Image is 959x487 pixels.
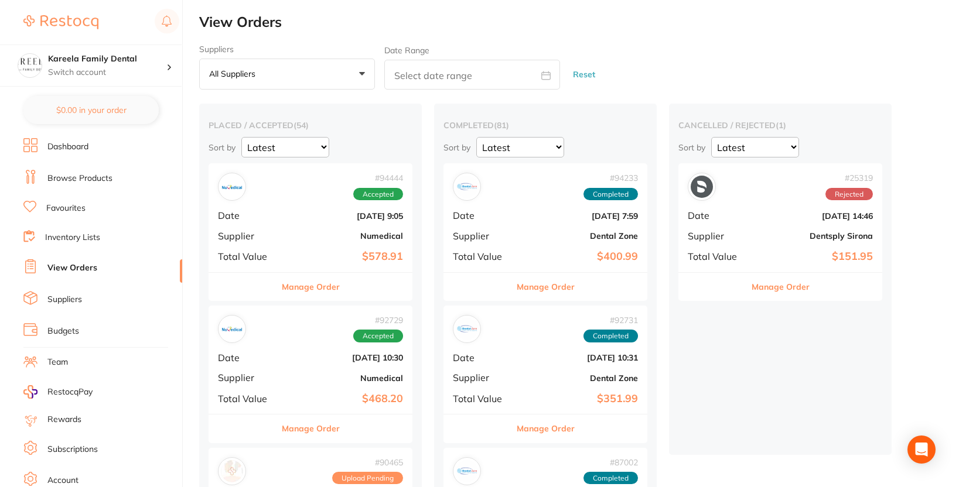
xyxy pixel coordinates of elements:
img: Adam Dental [221,460,243,482]
a: Team [47,356,68,368]
img: Numedical [221,318,243,340]
img: Dental Zone [456,460,478,482]
span: Total Value [218,251,277,262]
span: Total Value [688,251,746,262]
span: # 92729 [353,315,403,325]
h2: View Orders [199,14,959,30]
a: Account [47,475,79,486]
span: Date [453,210,511,221]
span: Supplier [218,372,277,383]
button: $0.00 in your order [23,96,159,124]
b: [DATE] 10:31 [521,353,638,362]
span: Date [218,210,277,221]
a: Browse Products [47,173,112,184]
a: Restocq Logo [23,9,98,36]
label: Date Range [384,46,429,55]
a: Inventory Lists [45,232,100,243]
img: Kareela Family Dental [18,54,42,77]
img: Dental Zone [456,176,478,198]
span: Completed [583,330,638,342]
b: [DATE] 10:30 [286,353,403,362]
span: Date [688,210,746,221]
b: [DATE] 9:05 [286,211,403,221]
span: Supplier [218,231,277,241]
a: Suppliers [47,294,82,306]
button: Manage Order [752,273,810,301]
p: Switch account [48,67,166,78]
span: Supplier [688,231,746,241]
button: Manage Order [282,414,340,443]
span: # 90465 [332,458,403,467]
h4: Kareela Family Dental [48,53,166,65]
b: $468.20 [286,393,403,405]
span: Total Value [453,393,511,404]
a: Budgets [47,325,79,337]
span: # 92731 [583,315,638,325]
a: View Orders [47,262,97,274]
button: Manage Order [282,273,340,301]
span: Accepted [353,330,403,342]
span: # 94233 [583,173,638,183]
p: Sort by [443,142,470,153]
b: [DATE] 14:46 [756,211,873,221]
span: Supplier [453,372,511,383]
a: Dashboard [47,141,88,153]
span: Total Value [453,251,511,262]
b: $351.99 [521,393,638,405]
a: Rewards [47,414,81,426]
b: Numedical [286,373,403,383]
a: RestocqPay [23,385,93,399]
span: Supplier [453,231,511,241]
h2: placed / accepted ( 54 ) [209,120,412,131]
span: Upload Pending [332,472,403,485]
div: Open Intercom Messenger [907,435,936,464]
h2: completed ( 81 ) [443,120,647,131]
b: Numedical [286,231,403,241]
a: Favourites [46,203,86,214]
span: # 25319 [825,173,873,183]
button: All suppliers [199,59,375,90]
span: Total Value [218,393,277,404]
b: $578.91 [286,251,403,263]
span: Accepted [353,188,403,201]
img: RestocqPay [23,385,37,399]
span: Completed [583,188,638,201]
h2: cancelled / rejected ( 1 ) [678,120,882,131]
img: Dental Zone [456,318,478,340]
button: Manage Order [517,273,575,301]
img: Dentsply Sirona [691,176,713,198]
b: [DATE] 7:59 [521,211,638,221]
span: Rejected [825,188,873,201]
p: Sort by [678,142,705,153]
input: Select date range [384,60,560,90]
span: Date [453,352,511,363]
b: Dental Zone [521,373,638,383]
div: Numedical#94444AcceptedDate[DATE] 9:05SupplierNumedicalTotal Value$578.91Manage Order [209,163,412,301]
p: All suppliers [209,68,260,79]
a: Subscriptions [47,444,98,455]
button: Manage Order [517,414,575,443]
span: RestocqPay [47,386,93,398]
img: Numedical [221,176,243,198]
span: Date [218,352,277,363]
img: Restocq Logo [23,15,98,29]
b: $151.95 [756,251,873,263]
b: Dental Zone [521,231,638,241]
b: Dentsply Sirona [756,231,873,241]
b: $400.99 [521,251,638,263]
button: Reset [569,59,599,90]
span: # 94444 [353,173,403,183]
span: # 87002 [583,458,638,467]
span: Completed [583,472,638,485]
label: Suppliers [199,44,375,54]
div: Numedical#92729AcceptedDate[DATE] 10:30SupplierNumedicalTotal Value$468.20Manage Order [209,306,412,443]
p: Sort by [209,142,236,153]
